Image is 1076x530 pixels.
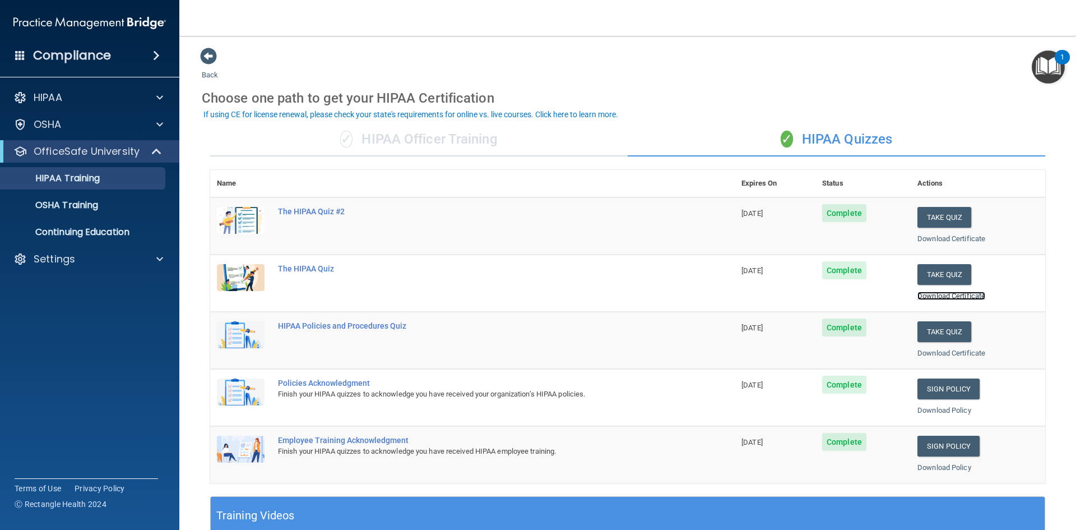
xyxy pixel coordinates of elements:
button: Take Quiz [917,264,971,285]
th: Actions [911,170,1045,197]
span: ✓ [340,131,353,148]
p: HIPAA Training [7,173,100,184]
h4: Compliance [33,48,111,63]
a: Download Certificate [917,234,985,243]
p: OSHA [34,118,62,131]
div: The HIPAA Quiz [278,264,679,273]
div: The HIPAA Quiz #2 [278,207,679,216]
a: Download Policy [917,463,971,472]
div: If using CE for license renewal, please check your state's requirements for online vs. live cours... [203,110,618,118]
button: Take Quiz [917,321,971,342]
button: Take Quiz [917,207,971,228]
div: HIPAA Policies and Procedures Quiz [278,321,679,330]
span: [DATE] [741,266,763,275]
span: Complete [822,204,866,222]
th: Status [815,170,911,197]
p: OfficeSafe University [34,145,140,158]
span: Complete [822,319,866,337]
p: Continuing Education [7,227,160,238]
div: HIPAA Quizzes [628,123,1045,156]
span: [DATE] [741,324,763,332]
a: OfficeSafe University [13,145,163,158]
span: Complete [822,376,866,394]
button: Open Resource Center, 1 new notification [1032,50,1065,84]
th: Expires On [735,170,815,197]
th: Name [210,170,271,197]
span: Complete [822,433,866,451]
span: Complete [822,261,866,279]
h5: Training Videos [216,506,295,526]
div: 1 [1060,57,1064,72]
span: [DATE] [741,381,763,389]
a: Sign Policy [917,436,980,457]
div: Choose one path to get your HIPAA Certification [202,82,1054,114]
img: PMB logo [13,12,166,34]
a: HIPAA [13,91,163,104]
a: Back [202,57,218,79]
p: Settings [34,252,75,266]
span: Ⓒ Rectangle Health 2024 [15,499,106,510]
a: Sign Policy [917,379,980,399]
div: Finish your HIPAA quizzes to acknowledge you have received your organization’s HIPAA policies. [278,388,679,401]
div: Policies Acknowledgment [278,379,679,388]
button: If using CE for license renewal, please check your state's requirements for online vs. live cours... [202,109,620,120]
span: ✓ [781,131,793,148]
div: Employee Training Acknowledgment [278,436,679,445]
a: Settings [13,252,163,266]
p: HIPAA [34,91,62,104]
a: Terms of Use [15,483,61,494]
p: OSHA Training [7,200,98,211]
a: OSHA [13,118,163,131]
div: Finish your HIPAA quizzes to acknowledge you have received HIPAA employee training. [278,445,679,458]
div: HIPAA Officer Training [210,123,628,156]
a: Download Certificate [917,349,985,357]
span: [DATE] [741,438,763,446]
a: Download Certificate [917,292,985,300]
a: Download Policy [917,406,971,414]
a: Privacy Policy [75,483,125,494]
span: [DATE] [741,209,763,218]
